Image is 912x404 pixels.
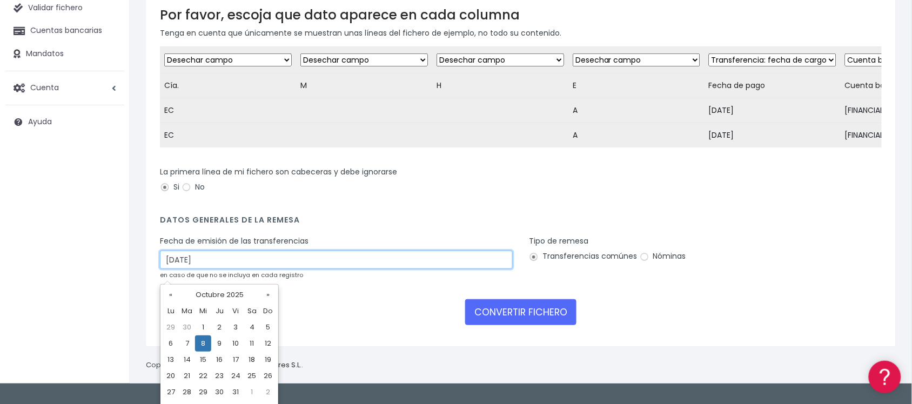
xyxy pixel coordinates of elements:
small: en caso de que no se incluya en cada registro [160,271,303,279]
a: Mandatos [5,43,124,65]
td: H [432,73,568,98]
th: Mi [195,303,211,319]
a: Ayuda [5,111,124,133]
td: 31 [227,384,244,400]
label: Si [160,181,179,193]
td: 14 [179,352,195,368]
td: 3 [227,319,244,335]
td: E [568,73,705,98]
label: Transferencias comúnes [529,251,638,262]
td: 2 [211,319,227,335]
td: 25 [244,368,260,384]
span: Cuenta [30,82,59,93]
td: 17 [227,352,244,368]
th: Do [260,303,276,319]
th: Ju [211,303,227,319]
td: 13 [163,352,179,368]
td: 15 [195,352,211,368]
td: [DATE] [705,123,841,148]
td: 28 [179,384,195,400]
td: 29 [163,319,179,335]
td: EC [160,98,296,123]
td: 12 [260,335,276,352]
h4: Datos generales de la remesa [160,216,882,230]
td: 4 [244,319,260,335]
td: 30 [211,384,227,400]
h3: Por favor, escoja que dato aparece en cada columna [160,7,882,23]
label: Fecha de emisión de las transferencias [160,235,309,247]
td: 30 [179,319,195,335]
td: M [296,73,432,98]
td: 29 [195,384,211,400]
th: Octubre 2025 [179,287,260,303]
label: La primera línea de mi fichero son cabeceras y debe ignorarse [160,166,397,178]
td: 27 [163,384,179,400]
td: 2 [260,384,276,400]
td: A [568,123,705,148]
td: A [568,98,705,123]
th: Sa [244,303,260,319]
th: Vi [227,303,244,319]
td: 9 [211,335,227,352]
td: Fecha de pago [705,73,841,98]
td: 10 [227,335,244,352]
td: 16 [211,352,227,368]
th: Ma [179,303,195,319]
button: CONVERTIR FICHERO [465,299,576,325]
td: EC [160,123,296,148]
th: » [260,287,276,303]
td: 26 [260,368,276,384]
td: 24 [227,368,244,384]
a: Cuentas bancarias [5,19,124,42]
td: 22 [195,368,211,384]
td: 1 [244,384,260,400]
label: Tipo de remesa [529,235,588,247]
td: 23 [211,368,227,384]
th: « [163,287,179,303]
td: 1 [195,319,211,335]
td: 5 [260,319,276,335]
p: Tenga en cuenta que únicamente se muestran unas líneas del fichero de ejemplo, no todo su contenido. [160,27,882,39]
td: [DATE] [705,98,841,123]
span: Ayuda [28,117,52,127]
p: Copyright © 2025 . [146,360,303,371]
td: Cía. [160,73,296,98]
label: Nóminas [640,251,686,262]
td: 7 [179,335,195,352]
label: No [182,181,205,193]
a: Cuenta [5,77,124,99]
td: 11 [244,335,260,352]
td: 8 [195,335,211,352]
td: 21 [179,368,195,384]
td: 6 [163,335,179,352]
td: 18 [244,352,260,368]
td: 19 [260,352,276,368]
th: Lu [163,303,179,319]
td: 20 [163,368,179,384]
